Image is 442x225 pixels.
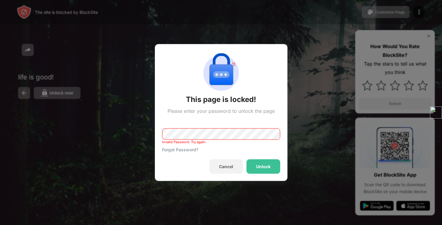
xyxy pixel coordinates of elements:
img: password-protection.svg [199,51,243,95]
img: logo.png [430,106,442,119]
div: Invalid Password. Try again. [162,140,206,144]
div: Cancel [219,164,233,169]
div: Please enter your password to unlock the page [168,108,275,114]
div: Forgot Password? [162,147,198,152]
div: Unlock [256,164,271,169]
div: This page is locked! [186,95,256,104]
